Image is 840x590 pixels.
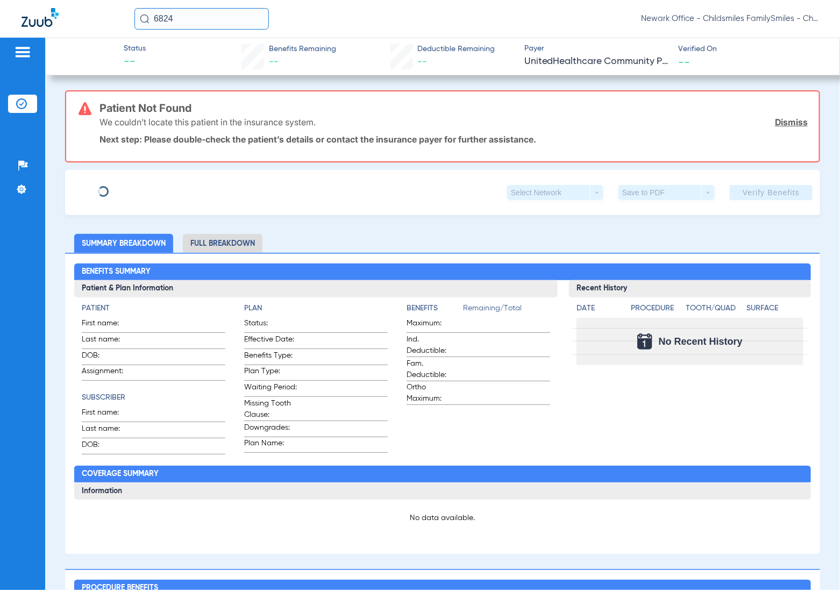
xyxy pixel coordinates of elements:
span: Benefits Remaining [269,44,336,55]
span: Waiting Period: [244,382,297,396]
span: Effective Date: [244,334,297,349]
app-breakdown-title: Procedure [631,303,682,318]
h4: Patient [82,303,225,314]
app-breakdown-title: Tooth/Quad [686,303,743,318]
span: -- [678,56,690,67]
span: Status [124,43,146,54]
span: First name: [82,407,134,422]
h3: Patient Not Found [99,103,808,113]
p: No data available. [82,513,803,523]
span: First name: [82,318,134,332]
img: hamburger-icon [14,46,31,59]
h3: Patient & Plan Information [74,280,558,297]
h4: Benefits [407,303,463,314]
span: No Recent History [659,336,743,347]
span: Fam. Deductible: [407,358,459,381]
span: Plan Type: [244,366,297,380]
h3: Information [74,482,810,500]
span: Remaining/Total [463,303,550,318]
span: Plan Name: [244,438,297,452]
span: Assignment: [82,366,134,380]
h4: Date [576,303,622,314]
h4: Procedure [631,303,682,314]
span: Ortho Maximum: [407,382,459,404]
h4: Tooth/Quad [686,303,743,314]
p: We couldn’t locate this patient in the insurance system. [99,117,316,127]
span: Last name: [82,334,134,349]
h4: Plan [244,303,388,314]
img: error-icon [79,102,91,115]
img: Search Icon [140,14,150,24]
p: Next step: Please double-check the patient’s details or contact the insurance payer for further a... [99,134,808,145]
iframe: Chat Widget [786,538,840,590]
h4: Subscriber [82,392,225,403]
app-breakdown-title: Surface [746,303,803,318]
span: Newark Office - Childsmiles FamilySmiles - ChildSmiles [GEOGRAPHIC_DATA] - [GEOGRAPHIC_DATA] Gene... [641,13,818,24]
span: DOB: [82,350,134,365]
span: DOB: [82,439,134,454]
span: Ind. Deductible: [407,334,459,357]
span: Verified On [678,44,823,55]
app-breakdown-title: Date [576,303,622,318]
h4: Surface [746,303,803,314]
span: -- [269,57,279,67]
h3: Recent History [569,280,810,297]
img: Zuub Logo [22,8,59,27]
img: Calendar [637,333,652,350]
a: Dismiss [775,117,808,127]
span: Missing Tooth Clause: [244,398,297,421]
span: UnitedHealthcare Community Plan - [GEOGRAPHIC_DATA] - (HUB) [524,55,669,68]
span: Status: [244,318,297,332]
span: Payer [524,43,669,54]
input: Search for patients [134,8,269,30]
span: Maximum: [407,318,459,332]
h2: Benefits Summary [74,264,810,281]
span: Deductible Remaining [417,44,495,55]
span: Downgrades: [244,422,297,437]
h2: Coverage Summary [74,466,810,483]
li: Summary Breakdown [74,234,173,253]
span: -- [417,57,427,67]
app-breakdown-title: Benefits [407,303,463,318]
span: Last name: [82,423,134,438]
span: -- [124,55,146,70]
li: Full Breakdown [183,234,262,253]
span: Benefits Type: [244,350,297,365]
